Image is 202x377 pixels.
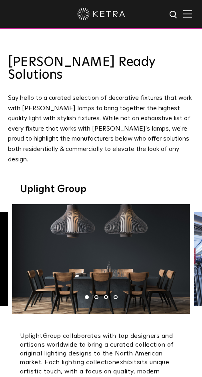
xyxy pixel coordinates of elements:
div: Say hello to a curated selection of decorative fixtures that work with [PERSON_NAME] lamps to bri... [8,93,194,165]
span: Uplight [20,333,43,339]
img: Uplight_Ketra_Image.jpg [12,204,190,314]
img: Hamburger%20Nav.svg [183,10,192,18]
img: ketra-logo-2019-white [77,8,125,20]
h3: [PERSON_NAME] Ready Solutions [8,56,194,81]
h4: Uplight Group [20,185,182,194]
img: search icon [169,10,179,20]
span: exhibits [116,359,140,365]
span: Group collaborates with top designers and artisans worldwide to bring a curated collection of ori... [20,333,174,366]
